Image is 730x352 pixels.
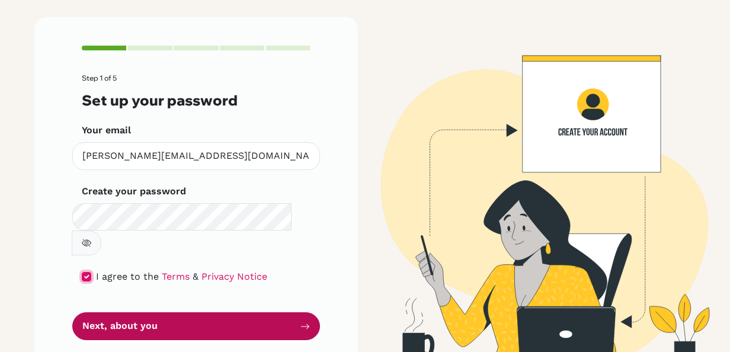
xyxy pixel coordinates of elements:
[82,184,186,199] label: Create your password
[72,312,320,340] button: Next, about you
[82,92,310,109] h3: Set up your password
[201,271,267,282] a: Privacy Notice
[193,271,198,282] span: &
[82,73,117,82] span: Step 1 of 5
[96,271,159,282] span: I agree to the
[72,142,320,170] input: Insert your email*
[82,123,131,137] label: Your email
[162,271,190,282] a: Terms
